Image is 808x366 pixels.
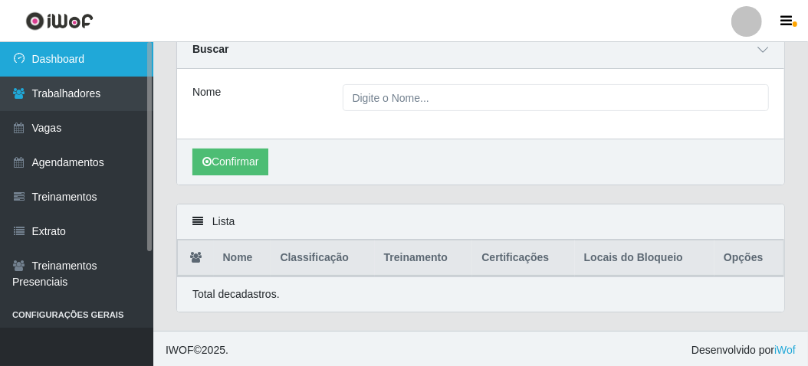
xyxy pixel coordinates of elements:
th: Locais do Bloqueio [575,240,714,276]
label: Nome [192,84,221,100]
span: IWOF [166,344,194,356]
div: Lista [177,204,784,240]
th: Treinamento [375,240,473,276]
th: Classificação [271,240,374,276]
a: iWof [774,344,796,356]
span: Desenvolvido por [691,342,796,358]
th: Certificações [472,240,574,276]
th: Opções [714,240,783,276]
strong: Buscar [192,43,228,55]
p: Total de cadastros. [192,286,280,302]
button: Confirmar [192,149,268,175]
input: Digite o Nome... [343,84,770,111]
span: © 2025 . [166,342,228,358]
img: CoreUI Logo [25,11,94,31]
th: Nome [214,240,271,276]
